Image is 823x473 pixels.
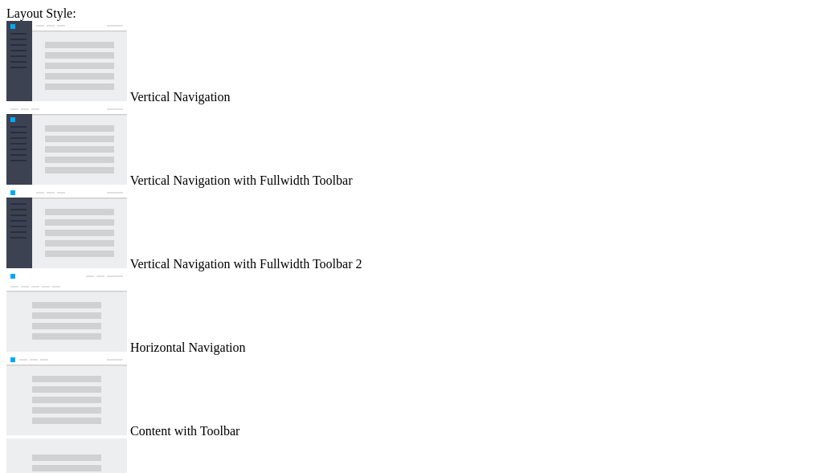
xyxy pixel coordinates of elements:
img: horizontal-nav.jpg [6,271,127,352]
md-radio-button: Vertical Navigation with Fullwidth Toolbar 2 [6,188,817,271]
md-radio-button: Vertical Navigation [6,21,817,104]
span: Horizontal Navigation [130,340,246,354]
span: Vertical Navigation with Fullwidth Toolbar [130,173,353,187]
img: vertical-nav-with-full-toolbar-2.jpg [6,188,127,268]
img: vertical-nav-with-full-toolbar.jpg [6,104,127,185]
img: content-with-toolbar.jpg [6,355,127,435]
md-radio-button: Horizontal Navigation [6,271,817,355]
md-radio-button: Vertical Navigation with Fullwidth Toolbar [6,104,817,188]
span: Vertical Navigation with Fullwidth Toolbar 2 [130,257,362,271]
span: Content with Toolbar [130,424,240,438]
div: Layout Style: [6,6,817,21]
img: vertical-nav.jpg [6,21,127,101]
md-radio-button: Content with Toolbar [6,355,817,438]
span: Vertical Navigation [130,90,231,104]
